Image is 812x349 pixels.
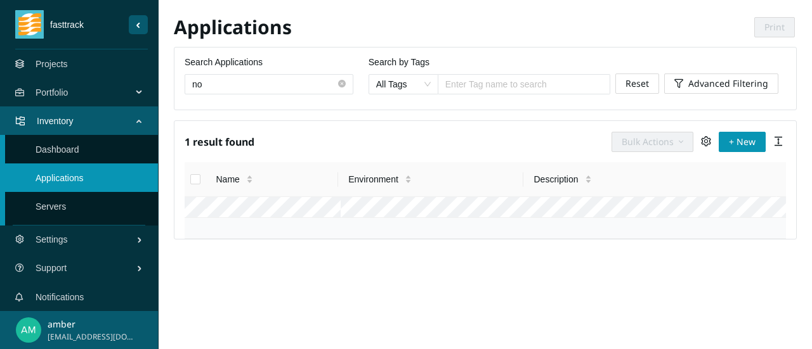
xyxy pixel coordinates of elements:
span: All Tags [376,75,431,94]
img: tidal_logo.png [18,10,41,39]
span: Reset [625,77,649,91]
span: [EMAIL_ADDRESS][DOMAIN_NAME] [48,331,136,343]
button: Advanced Filtering [664,73,778,94]
a: Dashboard [36,144,79,155]
button: + New [719,132,766,152]
span: Inventory [37,102,137,140]
h5: 1 result found [185,131,254,152]
span: setting [701,136,711,146]
span: close-circle [338,80,346,87]
span: fasttrack [44,18,129,32]
a: Notifications [36,292,84,302]
span: Support [36,249,136,287]
span: Description [534,172,578,186]
h2: Applications [174,15,485,41]
span: Name [216,172,239,186]
th: Environment [338,162,523,197]
a: Applications [36,173,84,183]
img: 782412742afe806fddeffadffbceffd7 [16,317,41,343]
span: Settings [36,220,136,258]
input: Search Applications [192,77,336,91]
span: close-circle [338,79,346,91]
span: column-height [773,136,783,146]
p: amber [48,317,136,331]
th: Name [206,162,338,197]
th: Description [523,162,776,197]
button: Bulk Actions [612,132,693,152]
span: + New [729,135,756,149]
label: Search Applications [185,55,263,69]
button: Reset [615,73,659,94]
span: Environment [348,172,398,186]
a: Servers [36,201,66,212]
span: Advanced Filtering [688,77,768,91]
button: Print [754,17,795,37]
label: Search by Tags [369,55,429,69]
span: Portfolio [36,73,137,111]
a: Projects [36,59,68,69]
